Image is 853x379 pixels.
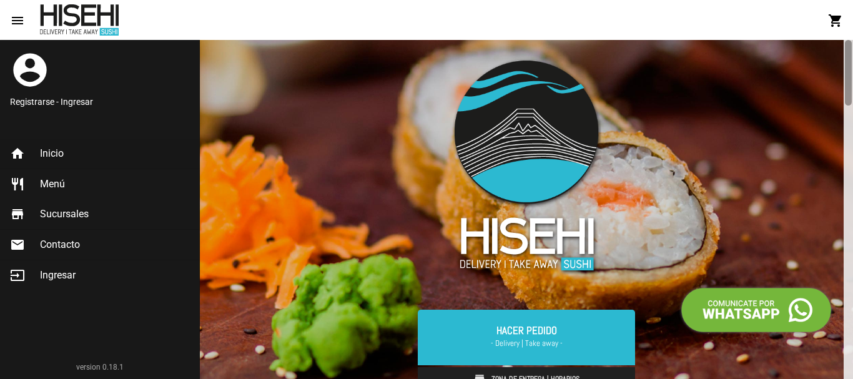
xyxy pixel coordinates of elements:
[10,50,50,90] mat-icon: account_circle
[10,268,25,283] mat-icon: input
[10,207,25,222] mat-icon: store
[40,239,80,251] span: Contacto
[678,285,834,335] img: call-whatsapp.png
[10,96,189,108] a: Registrarse - Ingresar
[433,337,620,350] span: - Delivery | Take away -
[418,310,635,365] a: Hacer Pedido
[40,208,89,220] span: Sucursales
[40,178,65,190] span: Menú
[828,13,843,28] mat-icon: shopping_cart
[10,146,25,161] mat-icon: home
[441,47,611,285] img: logo-slider3.png
[10,13,25,28] mat-icon: menu
[10,177,25,192] mat-icon: restaurant
[40,147,64,160] span: Inicio
[40,269,76,282] span: Ingresar
[10,237,25,252] mat-icon: email
[10,361,189,373] div: version 0.18.1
